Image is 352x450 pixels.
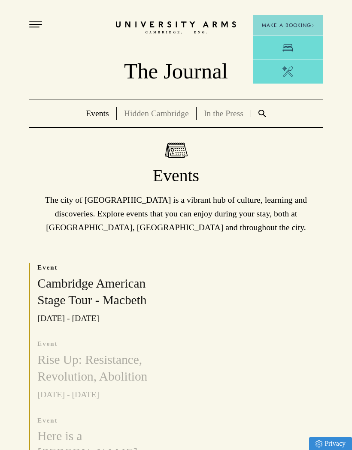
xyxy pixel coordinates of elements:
h3: Rise Up: Resistance, Revolution, Abolition [37,351,161,385]
a: Hidden Cambridge [124,108,189,118]
p: event [37,339,161,348]
a: In the Press [204,108,243,118]
p: [DATE] - [DATE] [37,312,161,325]
p: The Journal [29,58,322,84]
img: Privacy [316,440,322,447]
h1: Events [29,165,322,186]
button: Make a BookingArrow icon [253,15,323,36]
a: Privacy [309,437,352,450]
button: Open Menu [29,21,42,28]
img: Events [165,142,188,158]
p: event [37,416,161,425]
a: Events [86,108,109,118]
p: [DATE] - [DATE] [37,388,161,402]
img: Arrow icon [311,24,314,27]
a: event Cambridge American Stage Tour - Macbeth [DATE] - [DATE] [30,263,161,325]
a: Search [251,110,273,117]
p: The city of [GEOGRAPHIC_DATA] is a vibrant hub of culture, learning and discoveries. Explore even... [29,193,322,234]
span: Make a Booking [262,21,314,29]
h3: Cambridge American Stage Tour - Macbeth [37,275,161,309]
p: event [37,263,161,272]
a: event Rise Up: Resistance, Revolution, Abolition [DATE] - [DATE] [30,339,161,401]
img: Search [258,110,266,117]
a: Home [116,21,236,34]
